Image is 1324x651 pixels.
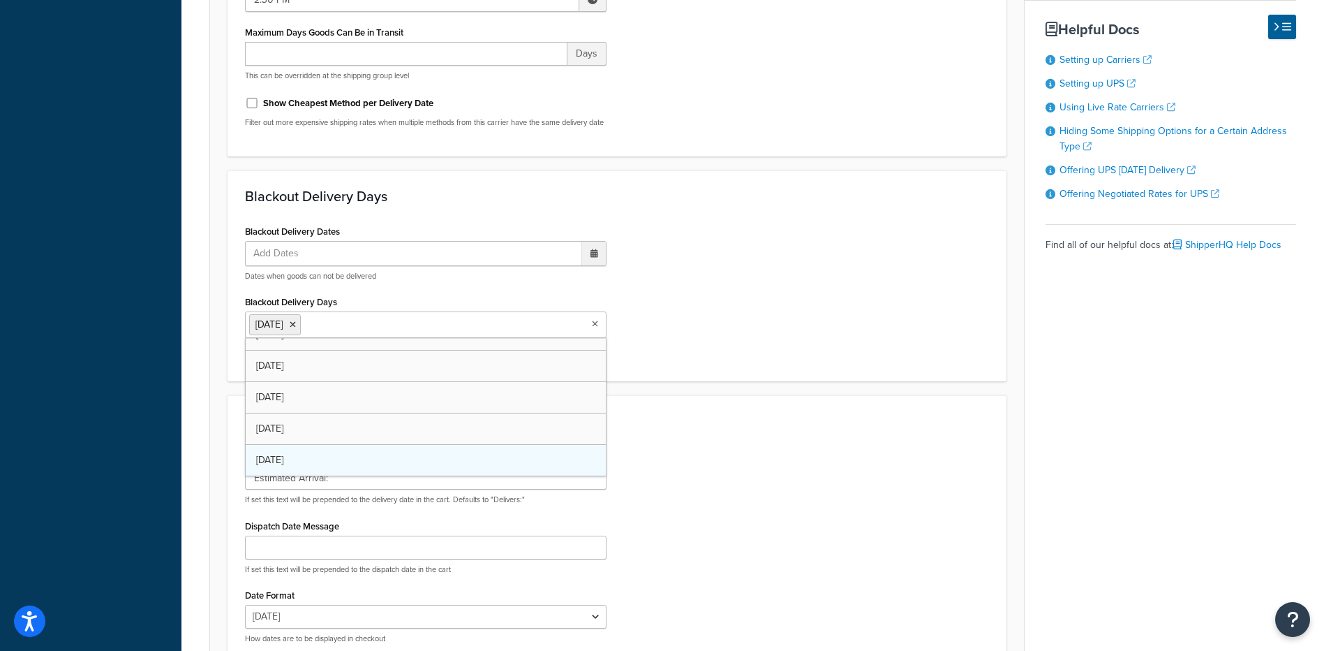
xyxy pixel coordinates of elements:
[1059,76,1136,91] a: Setting up UPS
[246,351,606,381] a: [DATE]
[245,271,607,281] p: Dates when goods can not be delivered
[245,466,607,490] input: Delivers:
[246,414,606,444] a: [DATE]
[1059,52,1152,67] a: Setting up Carriers
[245,117,607,128] p: Filter out more expensive shipping rates when multiple methods from this carrier have the same de...
[245,634,607,644] p: How dates are to be displayed in checkout
[1046,224,1296,255] div: Find all of our helpful docs at:
[1059,100,1175,115] a: Using Live Rate Carriers
[245,495,607,505] p: If set this text will be prepended to the delivery date in the cart. Defaults to "Delivers:"
[1059,163,1196,177] a: Offering UPS [DATE] Delivery
[256,358,283,373] span: [DATE]
[249,242,316,265] span: Add Dates
[1275,602,1310,637] button: Open Resource Center
[256,327,283,342] span: [DATE]
[245,27,403,38] label: Maximum Days Goods Can Be in Transit
[255,317,283,332] span: [DATE]
[263,97,433,110] label: Show Cheapest Method per Delivery Date
[245,71,607,81] p: This can be overridden at the shipping group level
[245,226,340,237] label: Blackout Delivery Dates
[245,521,339,532] label: Dispatch Date Message
[246,382,606,413] a: [DATE]
[256,453,283,467] span: [DATE]
[1173,237,1281,252] a: ShipperHQ Help Docs
[1059,124,1287,154] a: Hiding Some Shipping Options for a Certain Address Type
[256,421,283,436] span: [DATE]
[1059,186,1219,201] a: Offering Negotiated Rates for UPS
[256,390,283,404] span: [DATE]
[246,445,606,476] a: [DATE]
[245,297,337,307] label: Blackout Delivery Days
[1268,15,1296,39] button: Hide Help Docs
[1046,22,1296,37] h3: Helpful Docs
[245,414,989,429] h3: Display Options
[245,564,607,575] p: If set this text will be prepended to the dispatch date in the cart
[245,189,989,204] h3: Blackout Delivery Days
[245,590,295,601] label: Date Format
[567,42,607,66] span: Days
